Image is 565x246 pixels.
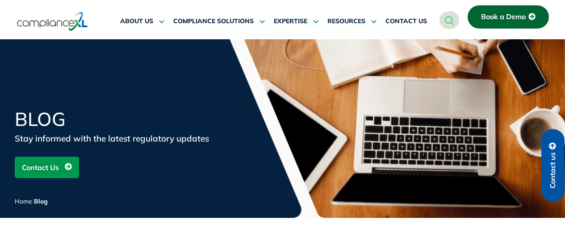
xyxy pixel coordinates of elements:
a: COMPLIANCE SOLUTIONS [173,11,265,32]
img: logo-one.svg [17,11,88,32]
span: Contact us [549,152,557,188]
span: RESOURCES [327,17,365,25]
span: ABOUT US [120,17,153,25]
a: ABOUT US [120,11,164,32]
a: EXPERTISE [274,11,318,32]
span: EXPERTISE [274,17,307,25]
span: Blog [34,197,48,205]
a: Home [15,197,32,205]
a: RESOURCES [327,11,377,32]
h1: Blog [15,110,229,129]
a: CONTACT US [385,11,427,32]
a: Contact us [541,129,565,202]
a: Book a Demo [468,5,549,29]
span: Book a Demo [481,13,526,21]
a: navsearch-button [439,11,459,29]
a: Contact Us [15,157,79,178]
span: / [15,197,48,205]
div: Stay informed with the latest regulatory updates [15,132,229,145]
span: Contact Us [22,159,59,176]
span: CONTACT US [385,17,427,25]
span: COMPLIANCE SOLUTIONS [173,17,254,25]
